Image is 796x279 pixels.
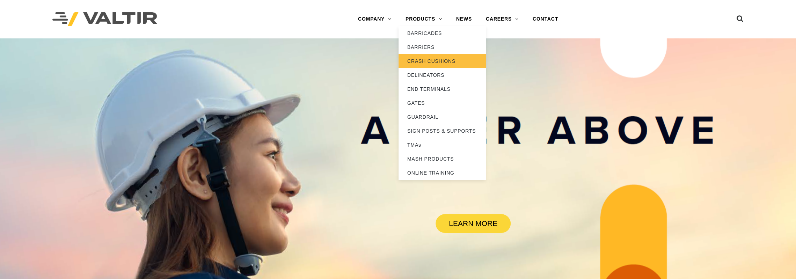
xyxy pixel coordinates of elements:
a: CAREERS [479,12,526,26]
a: CRASH CUSHIONS [399,54,486,68]
a: PRODUCTS [399,12,449,26]
a: GATES [399,96,486,110]
img: Valtir [52,12,157,27]
a: NEWS [449,12,479,26]
a: GUARDRAIL [399,110,486,124]
a: COMPANY [351,12,399,26]
a: LEARN MORE [436,214,510,233]
a: BARRIERS [399,40,486,54]
a: END TERMINALS [399,82,486,96]
a: ONLINE TRAINING [399,166,486,180]
a: MASH PRODUCTS [399,152,486,166]
a: TMAs [399,138,486,152]
a: DELINEATORS [399,68,486,82]
a: BARRICADES [399,26,486,40]
a: SIGN POSTS & SUPPORTS [399,124,486,138]
a: CONTACT [526,12,565,26]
